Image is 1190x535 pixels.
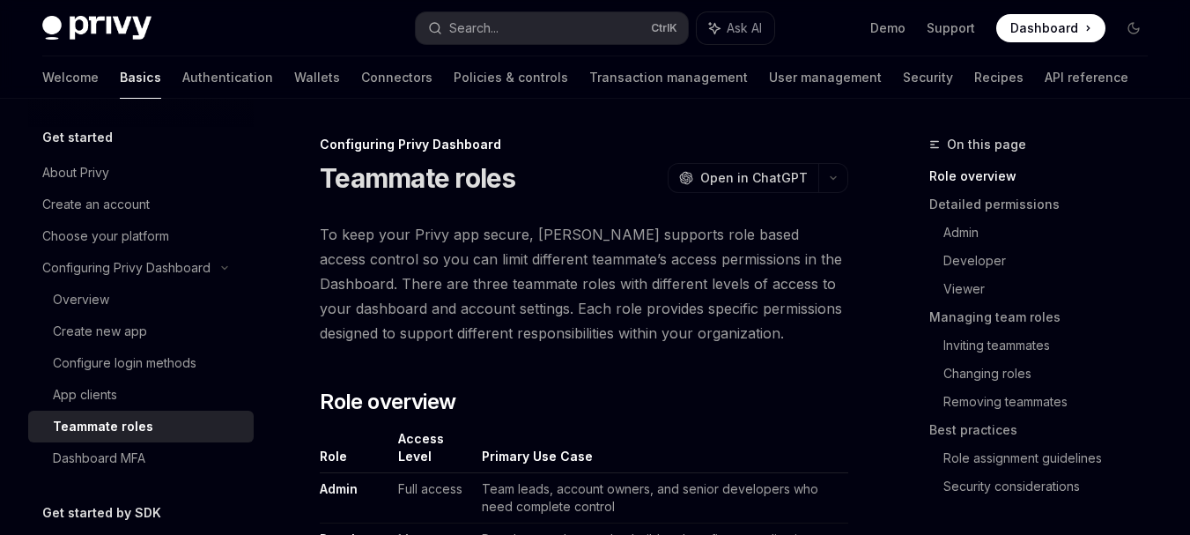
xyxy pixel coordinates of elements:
[28,442,254,474] a: Dashboard MFA
[53,353,196,374] div: Configure login methods
[361,56,432,99] a: Connectors
[53,416,153,437] div: Teammate roles
[320,136,848,153] div: Configuring Privy Dashboard
[903,56,953,99] a: Security
[42,56,99,99] a: Welcome
[943,247,1162,275] a: Developer
[929,162,1162,190] a: Role overview
[929,190,1162,219] a: Detailed permissions
[475,430,848,473] th: Primary Use Case
[320,222,848,346] span: To keep your Privy app secure, [PERSON_NAME] supports role based access control so you can limit ...
[996,14,1105,42] a: Dashboard
[53,289,109,310] div: Overview
[651,21,677,35] span: Ctrl K
[943,472,1162,501] a: Security considerations
[182,56,273,99] a: Authentication
[28,411,254,442] a: Teammate roles
[28,189,254,220] a: Create an account
[28,284,254,316] a: Overview
[42,194,150,215] div: Create an account
[769,56,882,99] a: User management
[42,16,152,41] img: dark logo
[42,502,161,524] h5: Get started by SDK
[929,416,1162,444] a: Best practices
[697,12,774,44] button: Ask AI
[668,163,818,193] button: Open in ChatGPT
[53,384,117,405] div: App clients
[28,379,254,411] a: App clients
[589,56,748,99] a: Transaction management
[391,473,474,524] td: Full access
[391,430,474,473] th: Access Level
[120,56,161,99] a: Basics
[870,19,905,37] a: Demo
[42,127,113,148] h5: Get started
[475,473,848,524] td: Team leads, account owners, and senior developers who need complete control
[1120,14,1148,42] button: Toggle dark mode
[454,56,568,99] a: Policies & controls
[943,360,1162,388] a: Changing roles
[42,162,109,183] div: About Privy
[320,162,516,194] h1: Teammate roles
[294,56,340,99] a: Wallets
[28,347,254,379] a: Configure login methods
[53,448,145,469] div: Dashboard MFA
[28,316,254,347] a: Create new app
[974,56,1024,99] a: Recipes
[929,303,1162,331] a: Managing team roles
[943,331,1162,360] a: Inviting teammates
[320,430,391,473] th: Role
[320,481,358,496] strong: Admin
[449,18,499,39] div: Search...
[42,257,211,279] div: Configuring Privy Dashboard
[53,321,147,342] div: Create new app
[727,19,762,37] span: Ask AI
[947,134,1026,155] span: On this page
[700,169,808,187] span: Open in ChatGPT
[42,226,169,247] div: Choose your platform
[943,219,1162,247] a: Admin
[943,275,1162,303] a: Viewer
[320,388,455,416] span: Role overview
[1045,56,1128,99] a: API reference
[943,444,1162,472] a: Role assignment guidelines
[28,157,254,189] a: About Privy
[28,220,254,252] a: Choose your platform
[416,12,689,44] button: Search...CtrlK
[1010,19,1078,37] span: Dashboard
[943,388,1162,416] a: Removing teammates
[927,19,975,37] a: Support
